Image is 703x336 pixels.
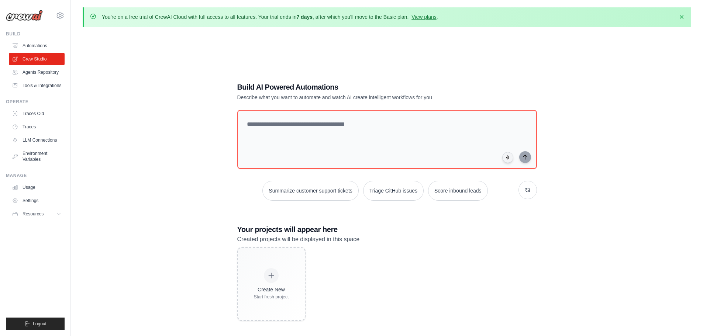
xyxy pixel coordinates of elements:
a: LLM Connections [9,134,65,146]
div: Manage [6,173,65,179]
h1: Build AI Powered Automations [237,82,485,92]
span: Logout [33,321,46,327]
span: Resources [23,211,44,217]
p: Describe what you want to automate and watch AI create intelligent workflows for you [237,94,485,101]
img: Logo [6,10,43,21]
a: Traces [9,121,65,133]
button: Score inbound leads [428,181,488,201]
p: Created projects will be displayed in this space [237,235,537,244]
a: Traces Old [9,108,65,119]
div: Build [6,31,65,37]
button: Get new suggestions [518,181,537,199]
a: Environment Variables [9,148,65,165]
button: Triage GitHub issues [363,181,424,201]
button: Resources [9,208,65,220]
a: Usage [9,181,65,193]
a: Crew Studio [9,53,65,65]
p: You're on a free trial of CrewAI Cloud with full access to all features. Your trial ends in , aft... [102,13,438,21]
button: Summarize customer support tickets [262,181,358,201]
a: View plans [411,14,436,20]
a: Settings [9,195,65,207]
a: Automations [9,40,65,52]
a: Agents Repository [9,66,65,78]
a: Tools & Integrations [9,80,65,91]
div: Create New [254,286,289,293]
button: Logout [6,318,65,330]
strong: 7 days [296,14,313,20]
h3: Your projects will appear here [237,224,537,235]
div: Start fresh project [254,294,289,300]
div: Operate [6,99,65,105]
button: Click to speak your automation idea [502,152,513,163]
